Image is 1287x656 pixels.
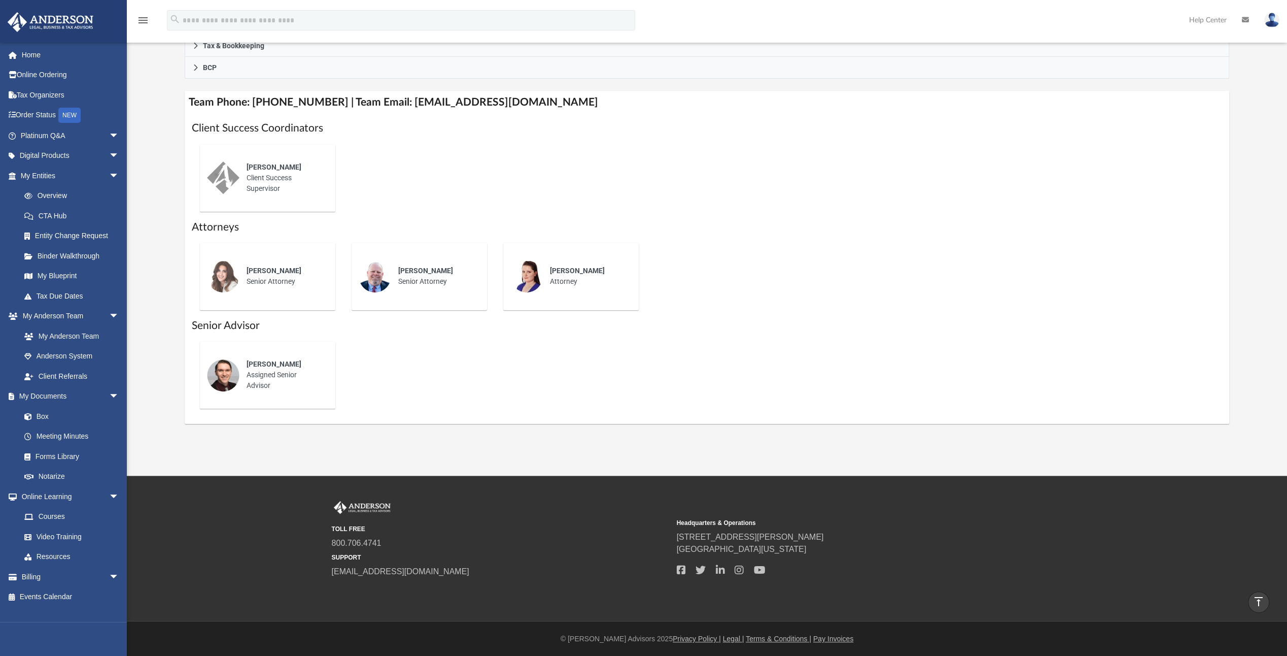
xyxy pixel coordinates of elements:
a: [STREET_ADDRESS][PERSON_NAME] [677,533,824,541]
a: Events Calendar [7,587,134,607]
a: Overview [14,186,134,206]
img: thumbnail [207,359,239,391]
img: thumbnail [359,260,391,292]
img: Anderson Advisors Platinum Portal [5,12,96,32]
a: Terms & Conditions | [746,635,811,643]
a: Video Training [14,527,124,547]
span: [PERSON_NAME] [398,267,453,275]
a: [GEOGRAPHIC_DATA][US_STATE] [677,545,807,553]
span: arrow_drop_down [109,306,129,327]
small: TOLL FREE [332,524,670,534]
div: NEW [58,108,81,123]
span: arrow_drop_down [109,125,129,146]
div: Senior Attorney [391,258,480,294]
small: SUPPORT [332,553,670,562]
span: arrow_drop_down [109,166,129,186]
a: Online Ordering [7,65,134,85]
div: Senior Attorney [239,258,328,294]
a: Tax Organizers [7,85,134,105]
img: thumbnail [207,260,239,292]
span: [PERSON_NAME] [247,360,301,368]
a: 800.706.4741 [332,539,381,547]
a: My Blueprint [14,266,129,286]
span: [PERSON_NAME] [247,267,301,275]
h1: Client Success Coordinators [192,121,1222,136]
a: Tax Due Dates [14,286,134,306]
img: thumbnail [510,260,543,292]
a: Notarize [14,467,129,487]
i: search [169,14,181,25]
span: [PERSON_NAME] [247,163,301,171]
div: Attorney [543,258,632,294]
a: My Anderson Teamarrow_drop_down [7,306,129,326]
a: Entity Change Request [14,226,134,246]
a: My Entitiesarrow_drop_down [7,166,134,186]
a: My Documentsarrow_drop_down [7,386,129,407]
a: Home [7,45,134,65]
span: Tax & Bookkeeping [203,42,264,49]
img: Anderson Advisors Platinum Portal [332,501,393,514]
div: © [PERSON_NAME] Advisors 2025 [127,634,1287,644]
a: Online Learningarrow_drop_down [7,486,129,507]
small: Headquarters & Operations [677,518,1015,528]
a: BCP [185,57,1229,79]
img: User Pic [1264,13,1279,27]
span: [PERSON_NAME] [550,267,605,275]
div: Client Success Supervisor [239,155,328,201]
a: Digital Productsarrow_drop_down [7,146,134,166]
a: Order StatusNEW [7,105,134,126]
a: Resources [14,547,129,567]
a: Binder Walkthrough [14,246,134,266]
img: thumbnail [207,161,239,194]
div: Assigned Senior Advisor [239,352,328,398]
a: Forms Library [14,446,124,467]
a: Courses [14,507,129,527]
span: arrow_drop_down [109,567,129,587]
i: menu [137,14,149,26]
a: My Anderson Team [14,326,124,346]
span: arrow_drop_down [109,386,129,407]
span: arrow_drop_down [109,486,129,507]
a: Client Referrals [14,366,129,386]
a: menu [137,19,149,26]
a: vertical_align_top [1248,592,1269,613]
h1: Attorneys [192,220,1222,235]
a: Anderson System [14,346,129,367]
i: vertical_align_top [1253,596,1265,608]
a: Meeting Minutes [14,427,129,447]
a: Pay Invoices [813,635,853,643]
h1: Senior Advisor [192,318,1222,333]
h4: Team Phone: [PHONE_NUMBER] | Team Email: [EMAIL_ADDRESS][DOMAIN_NAME] [185,91,1229,114]
a: Platinum Q&Aarrow_drop_down [7,125,134,146]
a: Billingarrow_drop_down [7,567,134,587]
a: Privacy Policy | [673,635,721,643]
a: CTA Hub [14,206,134,226]
a: Box [14,406,124,427]
span: BCP [203,64,217,71]
a: Legal | [723,635,744,643]
a: [EMAIL_ADDRESS][DOMAIN_NAME] [332,567,469,576]
span: arrow_drop_down [109,146,129,167]
a: Tax & Bookkeeping [185,35,1229,57]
